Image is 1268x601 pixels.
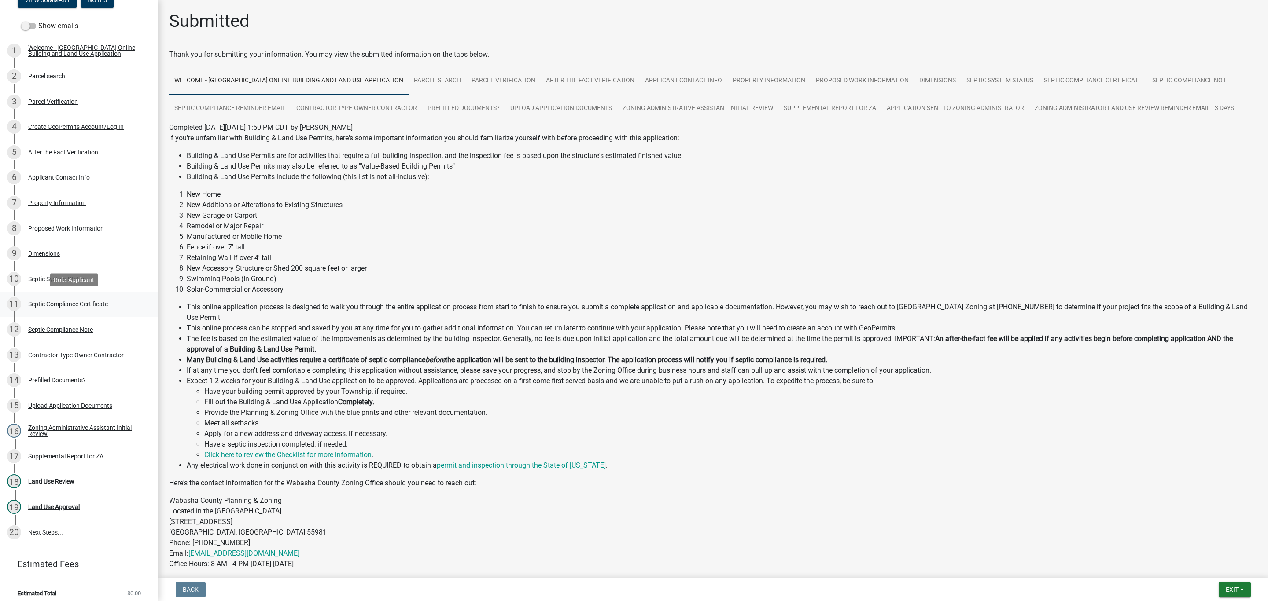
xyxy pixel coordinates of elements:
[541,67,640,95] a: After the Fact Verification
[778,95,881,123] a: Supplemental Report for ZA
[1219,582,1251,597] button: Exit
[187,323,1257,333] li: This online process can be stopped and saved by you at any time for you to gather additional info...
[7,555,144,573] a: Estimated Fees
[1147,67,1235,95] a: Septic Compliance Note
[28,504,80,510] div: Land Use Approval
[187,221,1257,231] li: Remodel or Major Repair
[1226,586,1239,593] span: Exit
[28,44,144,57] div: Welcome - [GEOGRAPHIC_DATA] Online Building and Land Use Application
[7,297,21,311] div: 11
[7,272,21,286] div: 10
[183,586,199,593] span: Back
[28,174,90,180] div: Applicant Contact Info
[445,355,827,364] strong: the application will be sent to the building inspector. The application process will notify you i...
[204,439,1257,450] li: Have a septic inspection completed, if needed.
[28,453,103,459] div: Supplemental Report for ZA
[422,95,505,123] a: Prefilled Documents?
[187,150,1257,161] li: Building & Land Use Permits are for activities that require a full building inspection, and the i...
[28,200,86,206] div: Property Information
[169,49,1257,60] div: Thank you for submitting your information. You may view the submitted information on the tabs below.
[617,95,778,123] a: Zoning Administrative Assistant Initial Review
[7,373,21,387] div: 14
[204,386,1257,397] li: Have your building permit approved by your Township, if required.
[187,231,1257,242] li: Manufactured or Mobile Home
[204,451,372,459] a: Click here to review the Checklist for more information
[204,407,1257,418] li: Provide the Planning & Zoning Office with the blue prints and other relevant documentation.
[28,377,86,383] div: Prefilled Documents?
[7,322,21,337] div: 12
[187,242,1257,253] li: Fence if over 7' tall
[640,67,727,95] a: Applicant Contact Info
[7,145,21,159] div: 5
[204,450,1257,460] li: .
[187,284,1257,295] li: Solar-Commercial or Accessory
[28,99,78,105] div: Parcel Verification
[437,461,606,469] a: permit and inspection through the State of [US_STATE]
[28,276,86,282] div: Septic System Status
[187,253,1257,263] li: Retaining Wall if over 4' tall
[169,478,1257,488] p: Here's the contact information for the Wabasha County Zoning Office should you need to reach out:
[7,525,21,539] div: 20
[187,376,1257,460] li: Expect 1-2 weeks for your Building & Land Use application to be approved. Applications are proces...
[7,424,21,438] div: 16
[169,11,250,32] h1: Submitted
[204,429,1257,439] li: Apply for a new address and driveway access, if necessary.
[28,250,60,257] div: Dimensions
[187,355,425,364] strong: Many Building & Land Use activities require a certificate of septic compliance
[28,326,93,333] div: Septic Compliance Note
[7,399,21,413] div: 15
[176,582,206,597] button: Back
[187,172,1257,182] li: Building & Land Use Permits include the following (this list is not all-inclusive):
[338,398,374,406] strong: Completely.
[187,302,1257,323] li: This online application process is designed to walk you through the entire application process fr...
[28,225,104,231] div: Proposed Work Information
[18,590,56,596] span: Estimated Total
[169,133,1257,143] p: If you're unfamiliar with Building & Land Use Permits, here's some important information you shou...
[7,196,21,210] div: 7
[7,246,21,260] div: 9
[187,365,1257,376] li: If at any time you don't feel comfortable completing this application without assistance, please ...
[7,95,21,109] div: 3
[187,263,1257,274] li: New Accessory Structure or Shed 200 square feet or larger
[169,495,1257,569] p: Wabasha County Planning & Zoning Located in the [GEOGRAPHIC_DATA] [STREET_ADDRESS] [GEOGRAPHIC_DA...
[28,149,98,155] div: After the Fact Verification
[7,449,21,463] div: 17
[28,425,144,437] div: Zoning Administrative Assistant Initial Review
[291,95,422,123] a: Contractor Type-Owner Contractor
[188,549,299,557] a: [EMAIL_ADDRESS][DOMAIN_NAME]
[28,301,108,307] div: Septic Compliance Certificate
[961,67,1039,95] a: Septic System Status
[187,274,1257,284] li: Swimming Pools (In-Ground)
[7,170,21,184] div: 6
[811,67,914,95] a: Proposed Work Information
[914,67,961,95] a: Dimensions
[727,67,811,95] a: Property Information
[7,221,21,235] div: 8
[50,273,98,286] div: Role: Applicant
[881,95,1029,123] a: Application Sent To Zoning Administrator
[28,352,124,358] div: Contractor Type-Owner Contractor
[466,67,541,95] a: Parcel Verification
[204,397,1257,407] li: Fill out the Building & Land Use Application
[169,123,353,132] span: Completed [DATE][DATE] 1:50 PM CDT by [PERSON_NAME]
[204,418,1257,429] li: Meet all setbacks.
[127,590,141,596] span: $0.00
[187,189,1257,200] li: New Home
[505,95,617,123] a: Upload Application Documents
[28,73,65,79] div: Parcel search
[7,44,21,58] div: 1
[7,474,21,488] div: 18
[187,460,1257,471] li: Any electrical work done in conjunction with this activity is REQUIRED to obtain a .
[7,120,21,134] div: 4
[169,95,291,123] a: Septic Compliance Reminder Email
[425,355,445,364] strong: before
[28,403,112,409] div: Upload Application Documents
[187,200,1257,210] li: New Additions or Alterations to Existing Structures
[7,348,21,362] div: 13
[21,21,78,31] label: Show emails
[409,67,466,95] a: Parcel search
[1039,67,1147,95] a: Septic Compliance Certificate
[1029,95,1239,123] a: Zoning Administrator Land Use Review Reminder Email - 3 Days
[187,210,1257,221] li: New Garage or Carport
[169,67,409,95] a: Welcome - [GEOGRAPHIC_DATA] Online Building and Land Use Application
